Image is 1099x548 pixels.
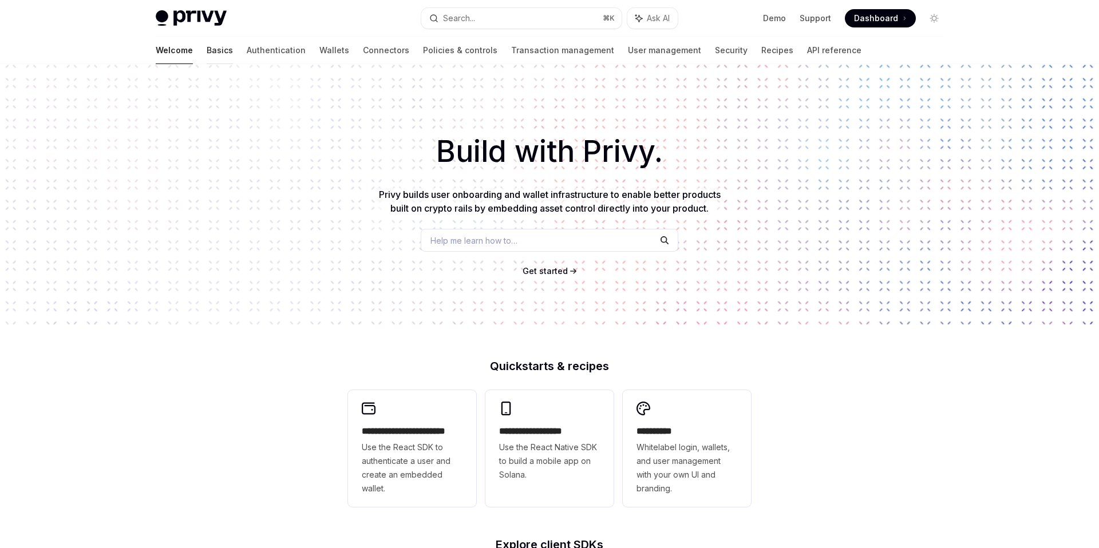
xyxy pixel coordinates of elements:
span: Dashboard [854,13,898,24]
a: Welcome [156,37,193,64]
button: Toggle dark mode [925,9,943,27]
span: Use the React Native SDK to build a mobile app on Solana. [499,440,600,482]
a: Basics [207,37,233,64]
a: Connectors [363,37,409,64]
a: Wallets [319,37,349,64]
div: Search... [443,11,475,25]
a: Policies & controls [423,37,497,64]
a: Security [715,37,748,64]
span: Ask AI [647,13,670,24]
a: Authentication [247,37,306,64]
a: **** **** **** ***Use the React Native SDK to build a mobile app on Solana. [485,390,614,507]
span: Get started [523,266,568,276]
a: Support [800,13,831,24]
a: API reference [807,37,861,64]
img: light logo [156,10,227,26]
button: Search...⌘K [421,8,622,29]
a: **** *****Whitelabel login, wallets, and user management with your own UI and branding. [623,390,751,507]
button: Ask AI [627,8,678,29]
h1: Build with Privy. [18,129,1081,174]
span: Whitelabel login, wallets, and user management with your own UI and branding. [637,440,737,495]
a: Get started [523,265,568,277]
a: User management [628,37,701,64]
span: Use the React SDK to authenticate a user and create an embedded wallet. [362,440,462,495]
span: Privy builds user onboarding and wallet infrastructure to enable better products built on crypto ... [379,189,721,214]
span: Help me learn how to… [430,235,517,247]
a: Recipes [761,37,793,64]
a: Transaction management [511,37,614,64]
a: Demo [763,13,786,24]
span: ⌘ K [603,14,615,23]
a: Dashboard [845,9,916,27]
h2: Quickstarts & recipes [348,360,751,372]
